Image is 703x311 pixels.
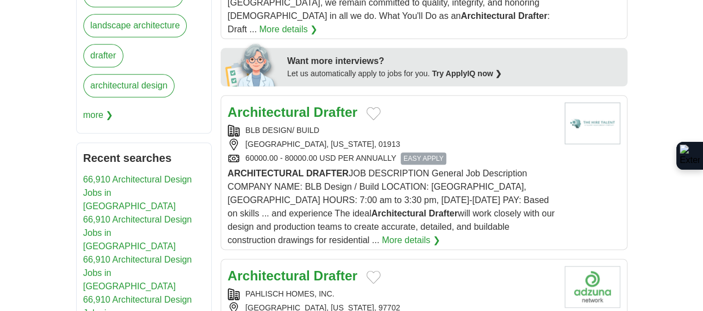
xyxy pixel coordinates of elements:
strong: Architectural [228,268,310,283]
strong: DRAFTER [306,169,348,178]
a: 66,910 Architectural Design Jobs in [GEOGRAPHIC_DATA] [83,255,192,291]
img: apply-iq-scientist.png [225,42,279,86]
div: [GEOGRAPHIC_DATA], [US_STATE], 01913 [228,139,556,150]
div: 60000.00 - 80000.00 USD PER ANNUALLY [228,152,556,165]
strong: Drafter [428,209,457,218]
strong: Drafter [313,268,357,283]
h2: Recent searches [83,150,205,166]
button: Add to favorite jobs [366,107,381,120]
a: architectural design [83,74,175,97]
img: Company logo [565,102,620,144]
div: BLB DESIGN/ BUILD [228,125,556,136]
a: Architectural Drafter [228,268,357,283]
a: More details ❯ [382,234,440,247]
a: More details ❯ [259,23,317,36]
a: landscape architecture [83,14,187,37]
button: Add to favorite jobs [366,270,381,284]
strong: Architectural [371,209,426,218]
div: Let us automatically apply to jobs for you. [287,68,621,80]
strong: Architectural [228,105,310,120]
img: Company logo [565,266,620,308]
a: Architectural Drafter [228,105,357,120]
strong: Drafter [313,105,357,120]
a: Try ApplyIQ now ❯ [432,69,502,78]
span: JOB DESCRIPTION General Job Description COMPANY NAME: BLB Design / Build LOCATION: [GEOGRAPHIC_DA... [228,169,555,245]
span: EASY APPLY [401,152,446,165]
img: Extension Icon [680,145,700,167]
span: more ❯ [83,104,113,126]
a: 66,910 Architectural Design Jobs in [GEOGRAPHIC_DATA] [83,215,192,251]
strong: Architectural [461,11,516,21]
a: drafter [83,44,123,67]
strong: Drafter [518,11,547,21]
div: PAHLISCH HOMES, INC. [228,288,556,300]
strong: ARCHITECTURAL [228,169,304,178]
div: Want more interviews? [287,55,621,68]
a: 66,910 Architectural Design Jobs in [GEOGRAPHIC_DATA] [83,175,192,211]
